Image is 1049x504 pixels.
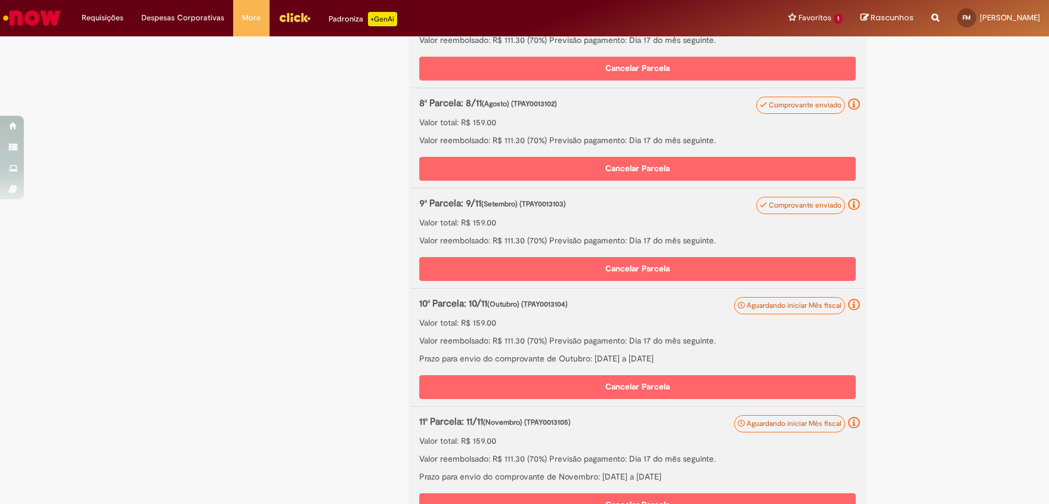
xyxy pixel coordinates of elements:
[329,12,397,26] div: Padroniza
[963,14,971,21] span: FM
[242,12,261,24] span: More
[419,157,856,181] button: Cancelar Parcela
[747,301,841,310] span: Aguardando iniciar Mês fiscal
[419,297,793,311] p: 10ª Parcela: 10/11
[980,13,1040,23] span: [PERSON_NAME]
[848,417,860,429] i: Aguardando iniciar o mês referente cadastrado para envio do comprovante. Não é permitido envio an...
[82,12,123,24] span: Requisições
[419,116,856,128] p: Valor total: R$ 159.00
[419,234,856,246] p: Valor reembolsado: R$ 111.30 (70%) Previsão pagamento: Dia 17 do mês seguinte.
[419,217,856,228] p: Valor total: R$ 159.00
[141,12,224,24] span: Despesas Corporativas
[482,99,557,109] span: (Agosto) (TPAY0013102)
[419,471,856,483] p: Prazo para envio do comprovante de Novembro: [DATE] a [DATE]
[419,97,793,110] p: 8ª Parcela: 8/11
[871,12,914,23] span: Rascunhos
[483,418,571,427] span: (Novembro) (TPAY0013105)
[419,415,793,429] p: 11ª Parcela: 11/11
[861,13,914,24] a: Rascunhos
[834,14,843,24] span: 1
[848,98,860,110] i: Seu comprovante foi enviado e recebido pelo now. Para folha Ambev: passará para aprovação de seu ...
[747,419,841,428] span: Aguardando iniciar Mês fiscal
[419,134,856,146] p: Valor reembolsado: R$ 111.30 (70%) Previsão pagamento: Dia 17 do mês seguinte.
[481,199,566,209] span: (Setembro) (TPAY0013103)
[419,34,856,46] p: Valor reembolsado: R$ 111.30 (70%) Previsão pagamento: Dia 17 do mês seguinte.
[1,6,63,30] img: ServiceNow
[368,12,397,26] p: +GenAi
[419,353,856,364] p: Prazo para envio do comprovante de Outubro: [DATE] a [DATE]
[419,197,793,211] p: 9ª Parcela: 9/11
[419,257,856,281] button: Cancelar Parcela
[419,453,856,465] p: Valor reembolsado: R$ 111.30 (70%) Previsão pagamento: Dia 17 do mês seguinte.
[769,200,841,210] span: Comprovante enviado
[419,317,856,329] p: Valor total: R$ 159.00
[419,335,856,347] p: Valor reembolsado: R$ 111.30 (70%) Previsão pagamento: Dia 17 do mês seguinte.
[848,199,860,211] i: Seu comprovante foi enviado e recebido pelo now. Para folha Ambev: passará para aprovação de seu ...
[487,299,568,309] span: (Outubro) (TPAY0013104)
[419,57,856,81] button: Cancelar Parcela
[279,8,311,26] img: click_logo_yellow_360x200.png
[799,12,831,24] span: Favoritos
[769,100,841,110] span: Comprovante enviado
[419,375,856,399] button: Cancelar Parcela
[419,435,856,447] p: Valor total: R$ 159.00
